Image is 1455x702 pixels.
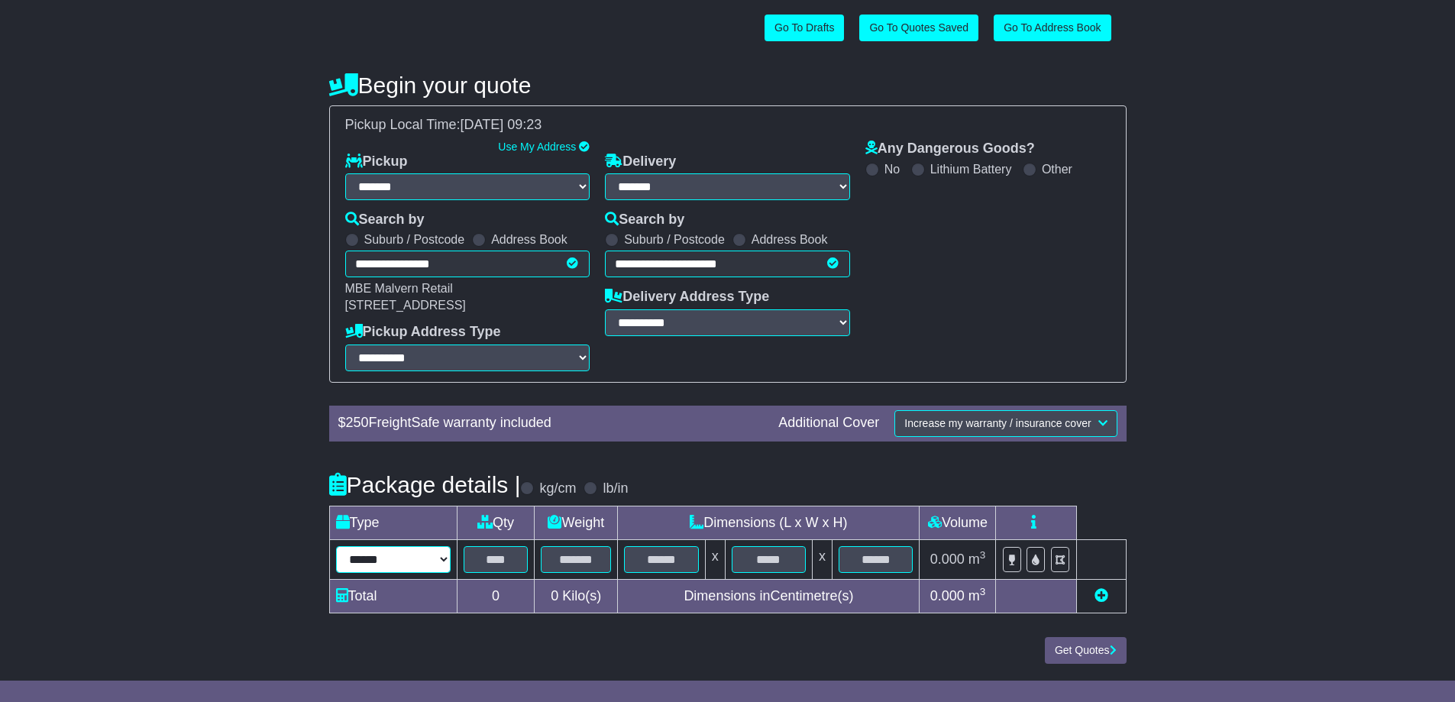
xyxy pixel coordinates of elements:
[364,232,465,247] label: Suburb / Postcode
[968,588,986,603] span: m
[345,324,501,341] label: Pickup Address Type
[345,212,425,228] label: Search by
[329,472,521,497] h4: Package details |
[346,415,369,430] span: 250
[498,141,576,153] a: Use My Address
[338,117,1118,134] div: Pickup Local Time:
[535,579,618,613] td: Kilo(s)
[461,117,542,132] span: [DATE] 09:23
[930,162,1012,176] label: Lithium Battery
[813,539,833,579] td: x
[752,232,828,247] label: Address Book
[1042,162,1072,176] label: Other
[1045,637,1127,664] button: Get Quotes
[603,480,628,497] label: lb/in
[765,15,844,41] a: Go To Drafts
[535,506,618,539] td: Weight
[865,141,1035,157] label: Any Dangerous Goods?
[994,15,1111,41] a: Go To Address Book
[457,579,535,613] td: 0
[1094,588,1108,603] a: Add new item
[705,539,725,579] td: x
[968,552,986,567] span: m
[457,506,535,539] td: Qty
[980,549,986,561] sup: 3
[605,154,676,170] label: Delivery
[329,506,457,539] td: Type
[491,232,567,247] label: Address Book
[771,415,887,432] div: Additional Cover
[605,289,769,306] label: Delivery Address Type
[345,154,408,170] label: Pickup
[331,415,771,432] div: $ FreightSafe warranty included
[624,232,725,247] label: Suburb / Postcode
[884,162,900,176] label: No
[345,282,453,295] span: MBE Malvern Retail
[930,588,965,603] span: 0.000
[894,410,1117,437] button: Increase my warranty / insurance cover
[605,212,684,228] label: Search by
[904,417,1091,429] span: Increase my warranty / insurance cover
[329,73,1127,98] h4: Begin your quote
[329,579,457,613] td: Total
[930,552,965,567] span: 0.000
[980,586,986,597] sup: 3
[345,299,466,312] span: [STREET_ADDRESS]
[618,506,920,539] td: Dimensions (L x W x H)
[539,480,576,497] label: kg/cm
[920,506,996,539] td: Volume
[618,579,920,613] td: Dimensions in Centimetre(s)
[551,588,558,603] span: 0
[859,15,978,41] a: Go To Quotes Saved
